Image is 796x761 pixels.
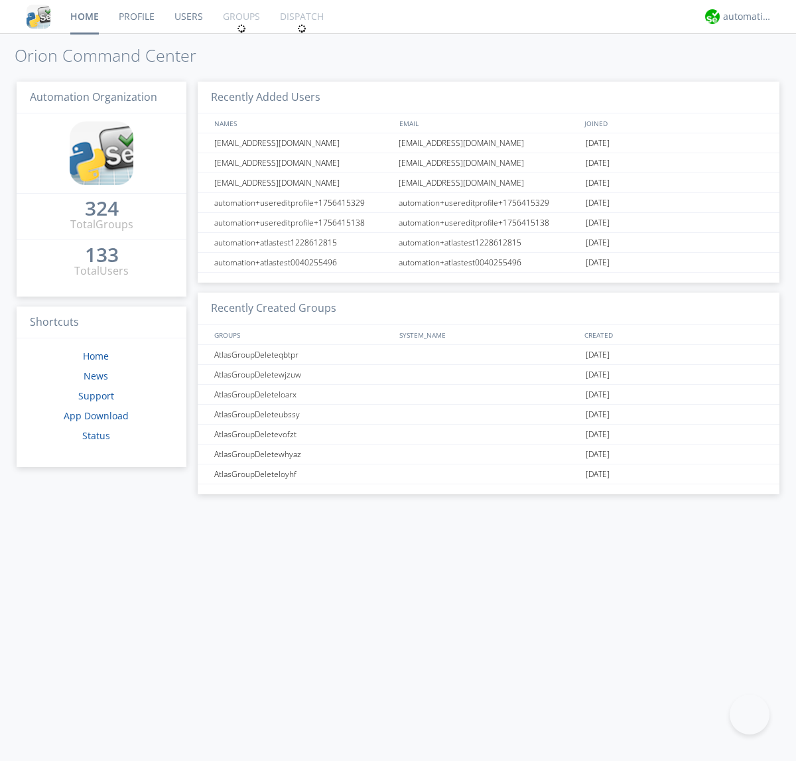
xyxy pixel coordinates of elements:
div: SYSTEM_NAME [396,325,581,344]
div: EMAIL [396,113,581,133]
a: automation+usereditprofile+1756415329automation+usereditprofile+1756415329[DATE] [198,193,779,213]
span: [DATE] [586,193,610,213]
img: d2d01cd9b4174d08988066c6d424eccd [705,9,720,24]
div: [EMAIL_ADDRESS][DOMAIN_NAME] [395,133,582,153]
span: [DATE] [586,133,610,153]
img: spin.svg [297,24,306,33]
a: AtlasGroupDeletewjzuw[DATE] [198,365,779,385]
a: AtlasGroupDeleteloarx[DATE] [198,385,779,405]
div: automation+atlastest0040255496 [211,253,395,272]
span: [DATE] [586,464,610,484]
span: [DATE] [586,385,610,405]
span: Automation Organization [30,90,157,104]
span: [DATE] [586,233,610,253]
div: GROUPS [211,325,393,344]
a: App Download [64,409,129,422]
div: AtlasGroupDeletevofzt [211,425,395,444]
a: AtlasGroupDeleteloyhf[DATE] [198,464,779,484]
div: AtlasGroupDeletewjzuw [211,365,395,384]
div: automation+atlastest0040255496 [395,253,582,272]
div: [EMAIL_ADDRESS][DOMAIN_NAME] [211,133,395,153]
a: [EMAIL_ADDRESS][DOMAIN_NAME][EMAIL_ADDRESS][DOMAIN_NAME][DATE] [198,153,779,173]
a: News [84,370,108,382]
a: AtlasGroupDeletewhyaz[DATE] [198,445,779,464]
div: AtlasGroupDeletewhyaz [211,445,395,464]
div: CREATED [581,325,767,344]
a: 324 [85,202,119,217]
div: AtlasGroupDeleteqbtpr [211,345,395,364]
a: [EMAIL_ADDRESS][DOMAIN_NAME][EMAIL_ADDRESS][DOMAIN_NAME][DATE] [198,173,779,193]
span: [DATE] [586,345,610,365]
span: [DATE] [586,365,610,385]
div: automation+usereditprofile+1756415138 [211,213,395,232]
a: automation+atlastest0040255496automation+atlastest0040255496[DATE] [198,253,779,273]
div: automation+usereditprofile+1756415138 [395,213,582,232]
div: AtlasGroupDeleteloarx [211,385,395,404]
div: AtlasGroupDeleteubssy [211,405,395,424]
div: automation+usereditprofile+1756415329 [211,193,395,212]
img: cddb5a64eb264b2086981ab96f4c1ba7 [27,5,50,29]
img: cddb5a64eb264b2086981ab96f4c1ba7 [70,121,133,185]
a: 133 [85,248,119,263]
a: automation+atlastest1228612815automation+atlastest1228612815[DATE] [198,233,779,253]
div: Total Groups [70,217,133,232]
span: [DATE] [586,253,610,273]
a: [EMAIL_ADDRESS][DOMAIN_NAME][EMAIL_ADDRESS][DOMAIN_NAME][DATE] [198,133,779,153]
a: AtlasGroupDeletevofzt[DATE] [198,425,779,445]
a: AtlasGroupDeleteubssy[DATE] [198,405,779,425]
div: automation+usereditprofile+1756415329 [395,193,582,212]
div: JOINED [581,113,767,133]
iframe: Toggle Customer Support [730,695,769,734]
span: [DATE] [586,445,610,464]
span: [DATE] [586,153,610,173]
div: [EMAIL_ADDRESS][DOMAIN_NAME] [395,153,582,173]
span: [DATE] [586,213,610,233]
a: Home [83,350,109,362]
span: [DATE] [586,173,610,193]
div: automation+atlastest1228612815 [395,233,582,252]
a: Status [82,429,110,442]
a: automation+usereditprofile+1756415138automation+usereditprofile+1756415138[DATE] [198,213,779,233]
div: [EMAIL_ADDRESS][DOMAIN_NAME] [395,173,582,192]
div: [EMAIL_ADDRESS][DOMAIN_NAME] [211,173,395,192]
div: 133 [85,248,119,261]
h3: Recently Created Groups [198,293,779,325]
div: automation+atlastest1228612815 [211,233,395,252]
a: AtlasGroupDeleteqbtpr[DATE] [198,345,779,365]
a: Support [78,389,114,402]
div: Total Users [74,263,129,279]
img: spin.svg [237,24,246,33]
span: [DATE] [586,405,610,425]
span: [DATE] [586,425,610,445]
div: NAMES [211,113,393,133]
div: AtlasGroupDeleteloyhf [211,464,395,484]
h3: Recently Added Users [198,82,779,114]
div: [EMAIL_ADDRESS][DOMAIN_NAME] [211,153,395,173]
div: 324 [85,202,119,215]
div: automation+atlas [723,10,773,23]
h3: Shortcuts [17,307,186,339]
